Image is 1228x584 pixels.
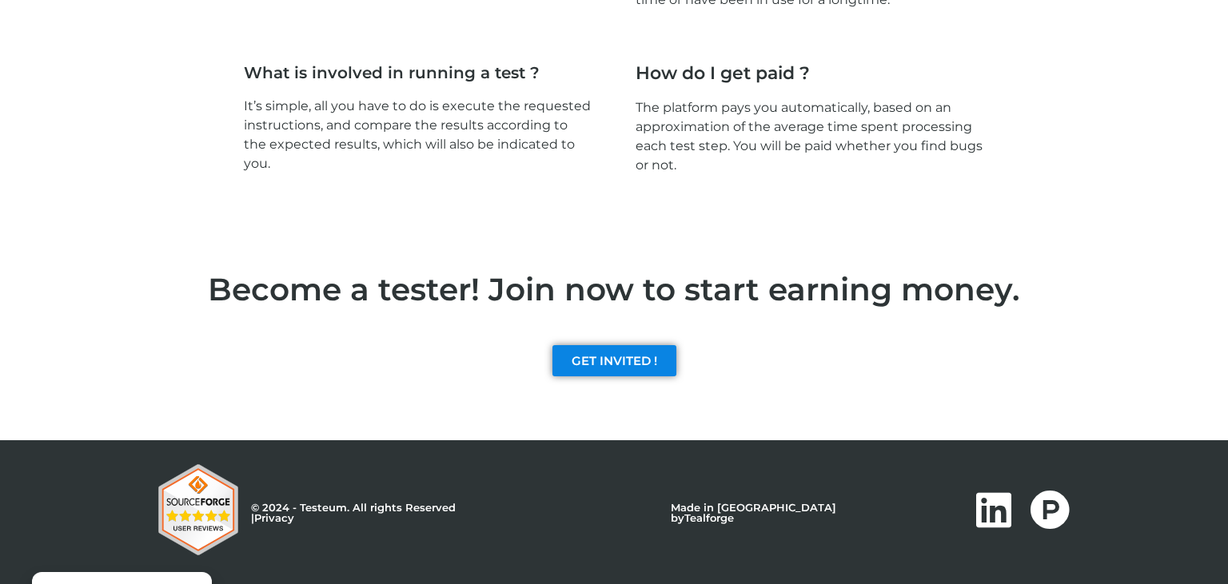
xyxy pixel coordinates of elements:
p: © 2024 - Testeum. All rights Reserved | [251,503,490,523]
h3: What is involved in running a test ? [244,65,592,81]
p: It’s simple, all you have to do is execute the requested instructions, and compare the results ac... [244,97,592,173]
a: GET INVITED ! [552,345,676,376]
p: Made in [GEOGRAPHIC_DATA] by [671,503,887,523]
h2: Become a tester! Join now to start earning money. [158,274,1070,305]
a: Privacy [254,511,294,524]
p: The platform pays you automatically, based on an approximation of the average time spent processi... [636,98,984,175]
img: Testeum Reviews [158,464,238,556]
a: Tealforge [684,511,734,524]
span: GET INVITED ! [572,355,657,367]
h2: How do I get paid ? [636,65,810,82]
